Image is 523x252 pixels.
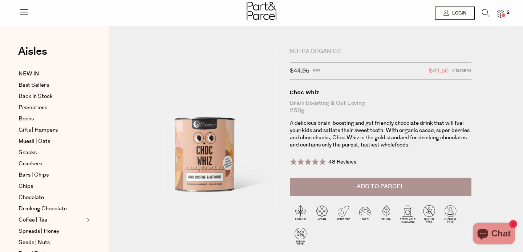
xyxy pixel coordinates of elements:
[397,203,418,224] img: P_P-ICONS-Live_Bec_V11_Recyclable_Packaging.svg
[19,115,34,123] span: Books
[333,203,354,224] img: P_P-ICONS-Live_Bec_V11_Ketogenic.svg
[19,182,33,191] span: Chips
[19,238,85,247] a: Seeds | Nuts
[290,203,311,224] img: P_P-ICONS-Live_Bec_V11_Organic.svg
[85,216,90,224] button: Expand/Collapse Coffee | Tea
[435,7,475,20] a: Login
[19,216,47,224] span: Coffee | Tea
[19,92,53,101] span: Back In Stock
[19,70,39,78] span: NEW IN
[19,171,49,179] span: Bars | Chips
[19,205,85,213] a: Drinking Chocolate
[290,178,471,196] button: Add to Parcel
[290,120,471,149] p: A delicious brain-boosting and gut friendly chocolate drink that will fuel your kids and satiate ...
[19,216,85,224] a: Coffee | Tea
[290,226,311,247] img: P_P-ICONS-Live_Bec_V11_Sodium_Free.svg
[440,203,461,224] img: P_P-ICONS-Live_Bec_V11_Chemical_Free.svg
[19,70,85,78] a: NEW IN
[497,10,504,17] a: 2
[452,66,471,76] span: Members
[19,115,85,123] a: Books
[19,148,85,157] a: Snacks
[290,48,471,55] div: Nutra Organics
[19,227,85,236] a: Spreads | Honey
[311,203,333,224] img: P_P-ICONS-Live_Bec_V11_Vegan.svg
[19,160,85,168] a: Crackers
[18,46,47,64] a: Aisles
[19,238,50,247] span: Seeds | Nuts
[19,81,85,90] a: Best Sellers
[376,203,397,224] img: P_P-ICONS-Live_Bec_V11_Natural.svg
[19,137,85,146] a: Muesli | Oats
[19,193,85,202] a: Chocolate
[131,48,279,222] img: Choc Whiz
[290,89,471,96] div: Choc Whiz
[290,66,309,76] span: $44.95
[19,103,85,112] a: Promotions
[19,148,37,157] span: Snacks
[290,100,471,114] div: Brain Boosting & Gut loving 250g
[19,126,58,135] span: Gifts | Hampers
[418,203,440,224] img: P_P-ICONS-Live_Bec_V11_Gluten_Free.svg
[19,126,85,135] a: Gifts | Hampers
[19,81,49,90] span: Best Sellers
[357,182,404,191] span: Add to Parcel
[19,137,50,146] span: Muesli | Oats
[18,44,47,59] span: Aisles
[19,160,42,168] span: Crackers
[19,103,47,112] span: Promotions
[19,227,59,236] span: Spreads | Honey
[19,193,44,202] span: Chocolate
[247,2,276,20] img: Part&Parcel
[313,66,321,76] span: RRP
[19,92,85,101] a: Back In Stock
[328,158,356,166] span: 48 Reviews
[19,171,85,179] a: Bars | Chips
[354,203,376,224] img: P_P-ICONS-Live_Bec_V11_Low_Gi.svg
[450,10,466,16] span: Login
[19,182,85,191] a: Chips
[429,66,449,76] span: $41.50
[471,223,517,246] inbox-online-store-chat: Shopify online store chat
[505,9,511,16] span: 2
[19,205,67,213] span: Drinking Chocolate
